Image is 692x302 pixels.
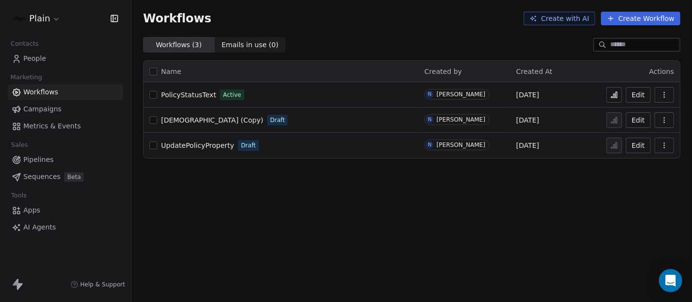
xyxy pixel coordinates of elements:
span: Plain [29,12,50,25]
span: Workflows [23,87,58,97]
a: SequencesBeta [8,169,123,185]
a: Metrics & Events [8,118,123,134]
span: Contacts [6,36,43,51]
button: Create with AI [524,12,595,25]
div: N [428,116,432,124]
span: AI Agents [23,222,56,232]
button: Edit [626,112,651,128]
span: Help & Support [80,281,125,288]
div: [PERSON_NAME] [437,116,485,123]
img: Plain-Logo-Tile.png [14,13,25,24]
a: People [8,51,123,67]
div: N [428,90,432,98]
a: Apps [8,202,123,218]
button: Plain [12,10,62,27]
button: Create Workflow [601,12,680,25]
a: Campaigns [8,101,123,117]
span: Metrics & Events [23,121,81,131]
span: Sequences [23,172,60,182]
span: Draft [270,116,285,124]
span: PolicyStatusText [161,91,216,99]
span: Campaigns [23,104,61,114]
span: Apps [23,205,40,215]
span: Tools [7,188,31,203]
span: [DATE] [516,90,539,100]
a: [DEMOGRAPHIC_DATA] (Copy) [161,115,263,125]
span: Created At [516,68,553,75]
a: Pipelines [8,152,123,168]
a: Workflows [8,84,123,100]
div: N [428,141,432,149]
span: Marketing [6,70,46,85]
span: People [23,53,46,64]
button: Edit [626,87,651,103]
span: Created by [424,68,462,75]
span: Name [161,67,181,77]
span: [DATE] [516,115,539,125]
span: Actions [649,68,674,75]
span: Active [223,90,241,99]
span: [DATE] [516,141,539,150]
a: PolicyStatusText [161,90,216,100]
button: Edit [626,138,651,153]
a: AI Agents [8,219,123,235]
span: UpdatePolicyProperty [161,142,234,149]
div: [PERSON_NAME] [437,142,485,148]
div: Open Intercom Messenger [659,269,682,292]
span: Pipelines [23,155,54,165]
span: Beta [64,172,84,182]
div: [PERSON_NAME] [437,91,485,98]
span: Workflows [143,12,211,25]
span: Draft [241,141,255,150]
span: Emails in use ( 0 ) [221,40,278,50]
a: Help & Support [71,281,125,288]
span: [DEMOGRAPHIC_DATA] (Copy) [161,116,263,124]
a: UpdatePolicyProperty [161,141,234,150]
span: Sales [7,138,32,152]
